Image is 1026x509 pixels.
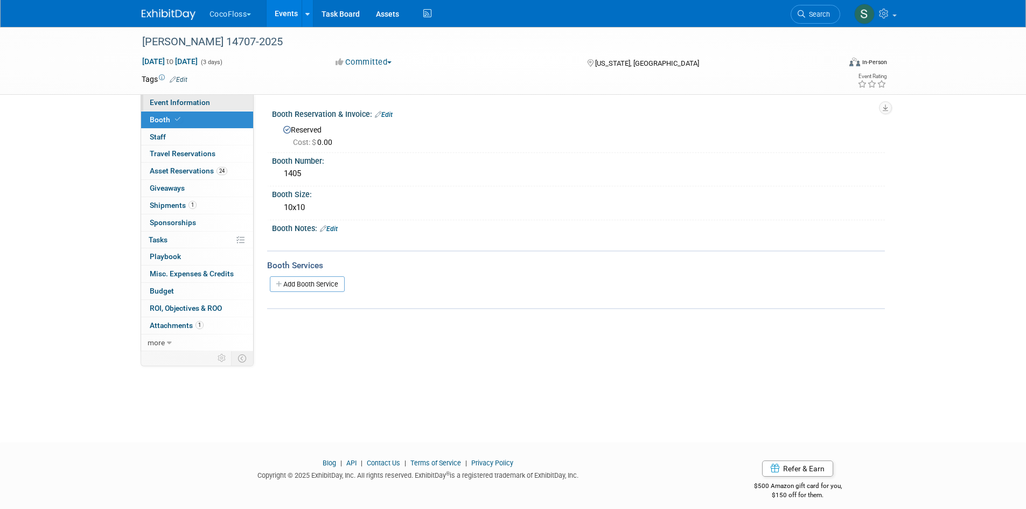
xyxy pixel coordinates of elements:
span: Travel Reservations [150,149,215,158]
a: Add Booth Service [270,276,345,292]
div: Event Rating [857,74,887,79]
a: Edit [320,225,338,233]
span: [US_STATE], [GEOGRAPHIC_DATA] [595,59,699,67]
span: Misc. Expenses & Credits [150,269,234,278]
span: more [148,338,165,347]
a: Edit [375,111,393,118]
span: (3 days) [200,59,222,66]
div: Copyright © 2025 ExhibitDay, Inc. All rights reserved. ExhibitDay is a registered trademark of Ex... [142,468,695,480]
a: more [141,334,253,351]
span: Attachments [150,321,204,330]
div: Booth Size: [272,186,885,200]
span: 0.00 [293,138,337,147]
div: $150 off for them. [711,491,885,500]
a: Asset Reservations24 [141,163,253,179]
span: Giveaways [150,184,185,192]
span: [DATE] [DATE] [142,57,198,66]
div: [PERSON_NAME] 14707-2025 [138,32,824,52]
span: 1 [189,201,197,209]
a: Staff [141,129,253,145]
span: Event Information [150,98,210,107]
span: 24 [217,167,227,175]
sup: ® [446,471,450,477]
a: Event Information [141,94,253,111]
a: Blog [323,459,336,467]
td: Toggle Event Tabs [231,351,253,365]
span: to [165,57,175,66]
span: | [358,459,365,467]
span: Budget [150,287,174,295]
span: Tasks [149,235,167,244]
span: | [338,459,345,467]
a: Edit [170,76,187,83]
a: Privacy Policy [471,459,513,467]
div: 10x10 [280,199,877,216]
span: Booth [150,115,183,124]
div: In-Person [862,58,887,66]
a: Shipments1 [141,197,253,214]
a: Giveaways [141,180,253,197]
span: Staff [150,133,166,141]
a: Sponsorships [141,214,253,231]
span: Asset Reservations [150,166,227,175]
img: ExhibitDay [142,9,196,20]
button: Committed [332,57,396,68]
i: Booth reservation complete [175,116,180,122]
div: $500 Amazon gift card for you, [711,475,885,499]
a: ROI, Objectives & ROO [141,300,253,317]
div: Booth Reservation & Invoice: [272,106,885,120]
span: Search [805,10,830,18]
a: Misc. Expenses & Credits [141,266,253,282]
span: Playbook [150,252,181,261]
span: | [402,459,409,467]
div: Booth Notes: [272,220,885,234]
a: Travel Reservations [141,145,253,162]
div: Booth Services [267,260,885,271]
img: Samantha Meyers [854,4,875,24]
a: Attachments1 [141,317,253,334]
span: Sponsorships [150,218,196,227]
a: Tasks [141,232,253,248]
div: Event Format [777,56,888,72]
a: Contact Us [367,459,400,467]
div: Booth Number: [272,153,885,166]
img: Format-Inperson.png [849,58,860,66]
a: API [346,459,357,467]
div: Reserved [280,122,877,148]
a: Budget [141,283,253,299]
td: Personalize Event Tab Strip [213,351,232,365]
a: Search [791,5,840,24]
a: Playbook [141,248,253,265]
td: Tags [142,74,187,85]
span: | [463,459,470,467]
span: Cost: $ [293,138,317,147]
span: Shipments [150,201,197,210]
a: Booth [141,111,253,128]
a: Refer & Earn [762,461,833,477]
span: 1 [196,321,204,329]
div: 1405 [280,165,877,182]
span: ROI, Objectives & ROO [150,304,222,312]
a: Terms of Service [410,459,461,467]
